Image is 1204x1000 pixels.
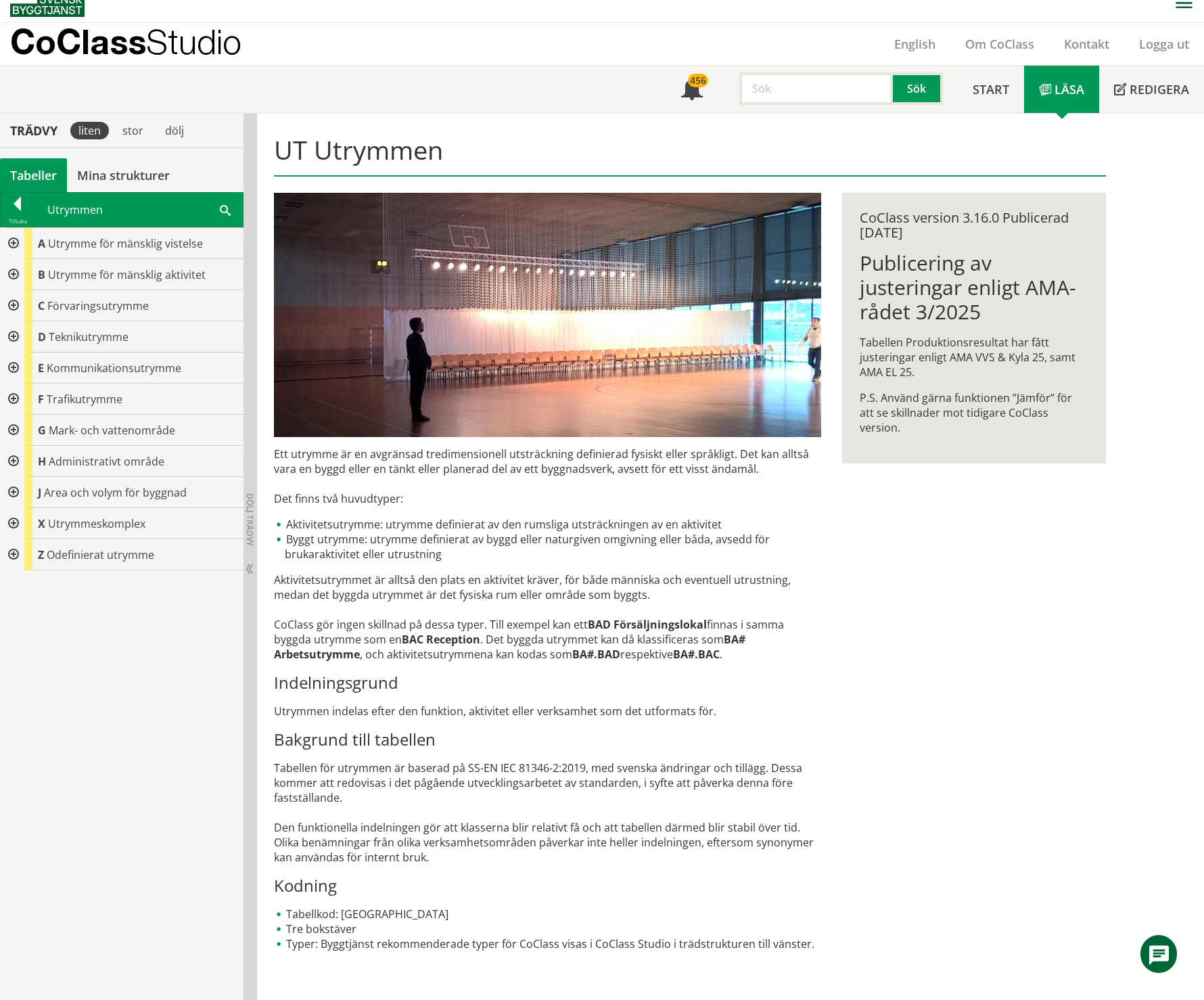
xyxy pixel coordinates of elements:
[1130,81,1189,97] span: Redigera
[38,361,44,376] span: E
[38,516,45,531] span: X
[274,632,745,662] strong: BA# Arbetsutrymme
[274,729,821,750] h3: Bakgrund till tabellen
[244,493,256,546] span: Dölj trädvy
[47,361,181,376] span: Kommunikationsutrymme
[274,876,821,896] h3: Kodning
[38,547,44,562] span: Z
[1124,36,1204,52] a: Logga ut
[860,210,1088,240] div: CoClass version 3.16.0 Publicerad [DATE]
[274,447,821,982] div: Ett utrymme är en avgränsad tredimensionell utsträckning definierad fysiskt eller språkligt. Det ...
[681,80,703,101] span: Notifikationer
[70,122,109,139] div: liten
[38,485,41,500] span: J
[673,647,720,662] strong: BA#.BAC
[893,72,943,105] button: Sök
[47,547,154,562] span: Odefinierat utrymme
[38,298,45,313] span: C
[38,454,46,469] span: H
[48,267,206,282] span: Utrymme för mänsklig aktivitet
[48,236,203,251] span: Utrymme för mänsklig vistelse
[879,36,950,52] a: English
[860,390,1088,435] p: P.S. Använd gärna funktionen ”Jämför” för att se skillnader mot tidigare CoClass version.
[47,392,122,407] span: Trafikutrymme
[1055,81,1084,97] span: Läsa
[950,36,1049,52] a: Om CoClass
[35,193,243,227] div: Utrymmen
[48,516,145,531] span: Utrymmeskomplex
[1,216,34,227] div: Tillbaka
[157,122,192,139] div: dölj
[973,81,1009,97] span: Start
[572,647,620,662] strong: BA#.BAD
[44,485,187,500] span: Area och volym för byggnad
[402,632,480,647] strong: BAC Reception
[666,66,718,113] a: 456
[274,532,821,562] li: Byggt utrymme: utrymme definierat av byggd eller naturgiven omgivning eller båda, avsedd för bruk...
[688,74,708,87] div: 456
[67,158,180,192] a: Mina strukturer
[49,329,129,344] span: Teknikutrymme
[274,936,821,951] li: Typer: Byggtjänst rekommenderade typer för CoClass visas i CoClass Studio i trädstrukturen till v...
[274,517,821,532] li: Aktivitetsutrymme: utrymme definierat av den rumsliga utsträckningen av en aktivitet
[274,135,1105,177] h1: UT Utrymmen
[38,267,45,282] span: B
[274,907,821,922] li: Tabellkod: [GEOGRAPHIC_DATA]
[49,423,175,438] span: Mark- och vattenområde
[739,72,893,105] input: Sök
[860,251,1088,324] h1: Publicering av justeringar enligt AMA-rådet 3/2025
[1024,66,1099,113] a: Läsa
[588,617,707,632] strong: BAD Försäljningslokal
[38,392,44,407] span: F
[220,202,231,217] span: Sök i tabellen
[47,298,149,313] span: Förvaringsutrymme
[274,673,821,693] h3: Indelningsgrund
[38,329,46,344] span: D
[274,922,821,936] li: Tre bokstäver
[3,123,65,138] div: Trädvy
[10,34,241,49] p: CoClass
[860,335,1088,380] p: Tabellen Produktionsresultat har fått justeringar enligt AMA VVS & Kyla 25, samt AMA EL 25.
[10,23,271,65] a: CoClassStudio
[38,423,46,438] span: G
[1099,66,1204,113] a: Redigera
[1049,36,1124,52] a: Kontakt
[114,122,152,139] div: stor
[38,236,45,251] span: A
[146,22,241,62] span: Studio
[958,66,1024,113] a: Start
[49,454,164,469] span: Administrativt område
[274,193,821,437] img: utrymme.jpg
